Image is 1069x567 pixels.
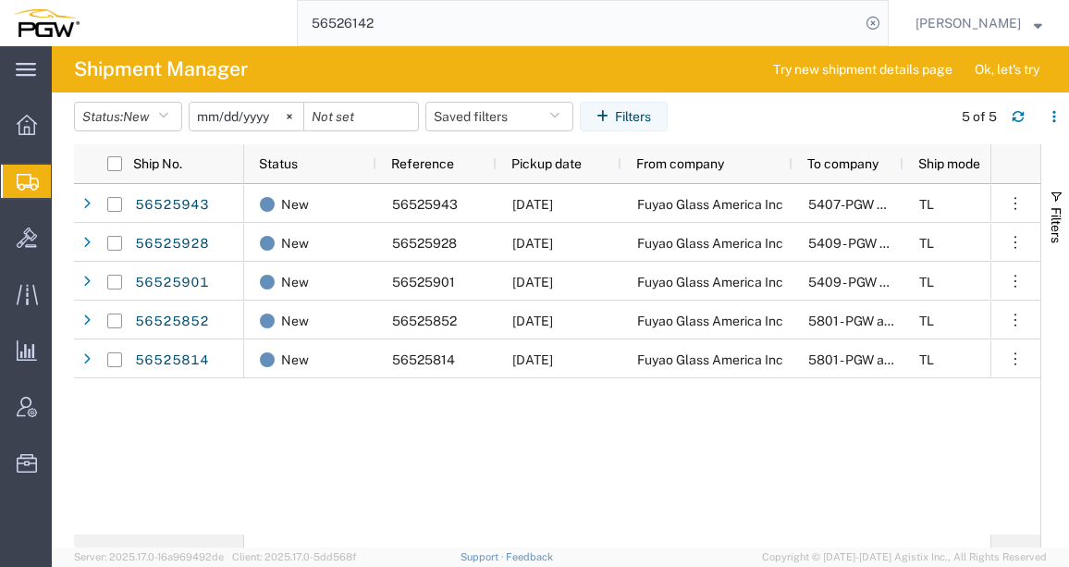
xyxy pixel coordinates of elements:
[511,156,582,171] span: Pickup date
[918,156,980,171] span: Ship mode
[512,197,553,212] span: 08/20/2025
[190,103,303,130] input: Not set
[134,307,210,337] a: 56525852
[506,551,553,562] a: Feedback
[13,9,80,37] img: logo
[74,46,248,92] h4: Shipment Manager
[425,102,573,131] button: Saved filters
[512,352,553,367] span: 08/20/2025
[281,302,309,340] span: New
[1049,207,1063,243] span: Filters
[74,102,182,131] button: Status:New
[392,314,457,328] span: 56525852
[134,191,210,220] a: 56525943
[512,236,553,251] span: 08/20/2025
[298,1,860,45] input: Search for shipment number, reference number
[392,352,455,367] span: 56525814
[637,352,783,367] span: Fuyao Glass America Inc
[915,13,1021,33] span: Ksenia Gushchina-Kerecz
[74,551,224,562] span: Server: 2025.17.0-16a969492de
[637,197,783,212] span: Fuyao Glass America Inc
[919,314,934,328] span: TL
[636,156,724,171] span: From company
[762,549,1047,565] span: Copyright © [DATE]-[DATE] Agistix Inc., All Rights Reserved
[808,197,1019,212] span: 5407-PGW Autoglass -Phoenix Hub
[512,314,553,328] span: 08/20/2025
[391,156,454,171] span: Reference
[808,236,1000,251] span: 5409 - PGW autoglass - Scranton
[281,224,309,263] span: New
[392,197,458,212] span: 56525943
[134,268,210,298] a: 56525901
[919,197,934,212] span: TL
[637,314,783,328] span: Fuyao Glass America Inc
[134,346,210,376] a: 56525814
[959,55,1055,84] button: Ok, let's try
[259,156,298,171] span: Status
[807,156,879,171] span: To company
[281,340,309,379] span: New
[919,236,934,251] span: TL
[637,275,783,290] span: Fuyao Glass America Inc
[773,60,952,80] span: Try new shipment details page
[392,275,455,290] span: 56525901
[461,551,507,562] a: Support
[919,352,934,367] span: TL
[512,275,553,290] span: 08/20/2025
[133,156,182,171] span: Ship No.
[915,12,1043,34] button: [PERSON_NAME]
[281,185,309,224] span: New
[232,551,356,562] span: Client: 2025.17.0-5dd568f
[637,236,783,251] span: Fuyao Glass America Inc
[919,275,934,290] span: TL
[304,103,418,130] input: Not set
[962,107,997,127] div: 5 of 5
[808,275,1000,290] span: 5409 - PGW autoglass - Scranton
[134,229,210,259] a: 56525928
[123,109,149,124] span: New
[281,263,309,302] span: New
[392,236,457,251] span: 56525928
[580,102,668,131] button: Filters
